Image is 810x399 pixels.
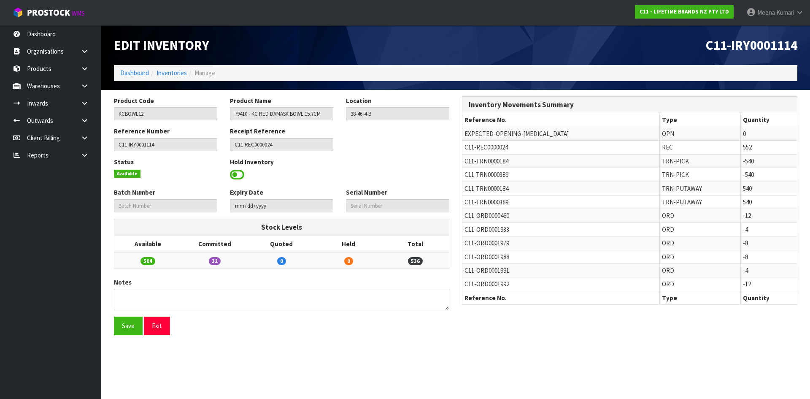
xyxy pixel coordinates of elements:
th: Type [659,113,740,127]
span: ProStock [27,7,70,18]
span: 0 [344,257,353,265]
label: Reference Number [114,127,170,136]
span: 504 [140,257,155,265]
span: TRN-PUTAWAY [662,198,702,206]
label: Location [346,96,372,105]
span: ORD [662,253,674,261]
span: C11-TRN0000184 [464,157,508,165]
span: ORD [662,212,674,220]
span: -540 [743,157,754,165]
span: C11-IRY0001114 [706,37,797,54]
strong: C11 - LIFETIME BRANDS NZ PTY LTD [640,8,729,15]
span: C11-TRN0000389 [464,198,508,206]
small: WMS [72,9,85,17]
span: 0 [743,130,746,138]
input: Product Code [114,107,217,120]
span: C11-TRN0000389 [464,171,508,179]
label: Expiry Date [230,188,263,197]
span: ORD [662,266,674,274]
span: -8 [743,239,748,247]
span: EXPECTED-OPENING-[MEDICAL_DATA] [464,130,569,138]
span: ORD [662,280,674,288]
a: Dashboard [120,69,149,77]
span: C11-ORD0000460 [464,212,509,220]
span: ORD [662,239,674,247]
label: Batch Number [114,188,155,197]
input: Location [346,107,449,120]
th: Available [114,236,181,252]
span: Edit Inventory [114,37,209,54]
th: Held [315,236,382,252]
h3: Inventory Movements Summary [469,101,791,109]
span: Manage [194,69,215,77]
label: Receipt Reference [230,127,285,136]
span: 0 [277,257,286,265]
span: 536 [408,257,423,265]
span: C11-REC0000024 [464,143,508,151]
a: C11 - LIFETIME BRANDS NZ PTY LTD [635,5,734,19]
h3: Stock Levels [121,223,443,231]
th: Reference No. [462,291,659,304]
button: Save [114,317,143,335]
span: Kumari [776,8,794,16]
span: TRN-PICK [662,171,689,179]
input: Serial Number [346,199,449,212]
label: Hold Inventory [230,157,274,166]
a: Inventories [157,69,187,77]
span: -4 [743,225,748,233]
th: Quantity [741,291,797,304]
span: -12 [743,212,751,220]
th: Reference No. [462,113,659,127]
img: cube-alt.png [13,7,23,18]
span: -8 [743,253,748,261]
span: 32 [209,257,221,265]
span: 540 [743,198,752,206]
span: 552 [743,143,752,151]
span: OPN [662,130,674,138]
span: C11-ORD0001992 [464,280,509,288]
span: ORD [662,225,674,233]
span: Meena [757,8,775,16]
button: Exit [144,317,170,335]
span: -12 [743,280,751,288]
span: Available [114,170,140,178]
label: Notes [114,278,132,287]
span: TRN-PUTAWAY [662,185,702,193]
input: Batch Number [114,199,217,212]
th: Total [382,236,449,252]
label: Serial Number [346,188,387,197]
span: C11-TRN0000184 [464,185,508,193]
span: TRN-PICK [662,157,689,165]
th: Quoted [248,236,315,252]
span: C11-ORD0001988 [464,253,509,261]
input: Product Name [230,107,333,120]
span: C11-ORD0001991 [464,266,509,274]
span: REC [662,143,673,151]
span: 540 [743,185,752,193]
label: Product Code [114,96,154,105]
label: Status [114,157,134,166]
th: Type [659,291,740,304]
span: C11-ORD0001979 [464,239,509,247]
label: Product Name [230,96,271,105]
span: -540 [743,171,754,179]
th: Committed [181,236,248,252]
span: -4 [743,266,748,274]
th: Quantity [741,113,797,127]
span: C11-ORD0001933 [464,225,509,233]
input: Receipt Reference [230,138,333,151]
